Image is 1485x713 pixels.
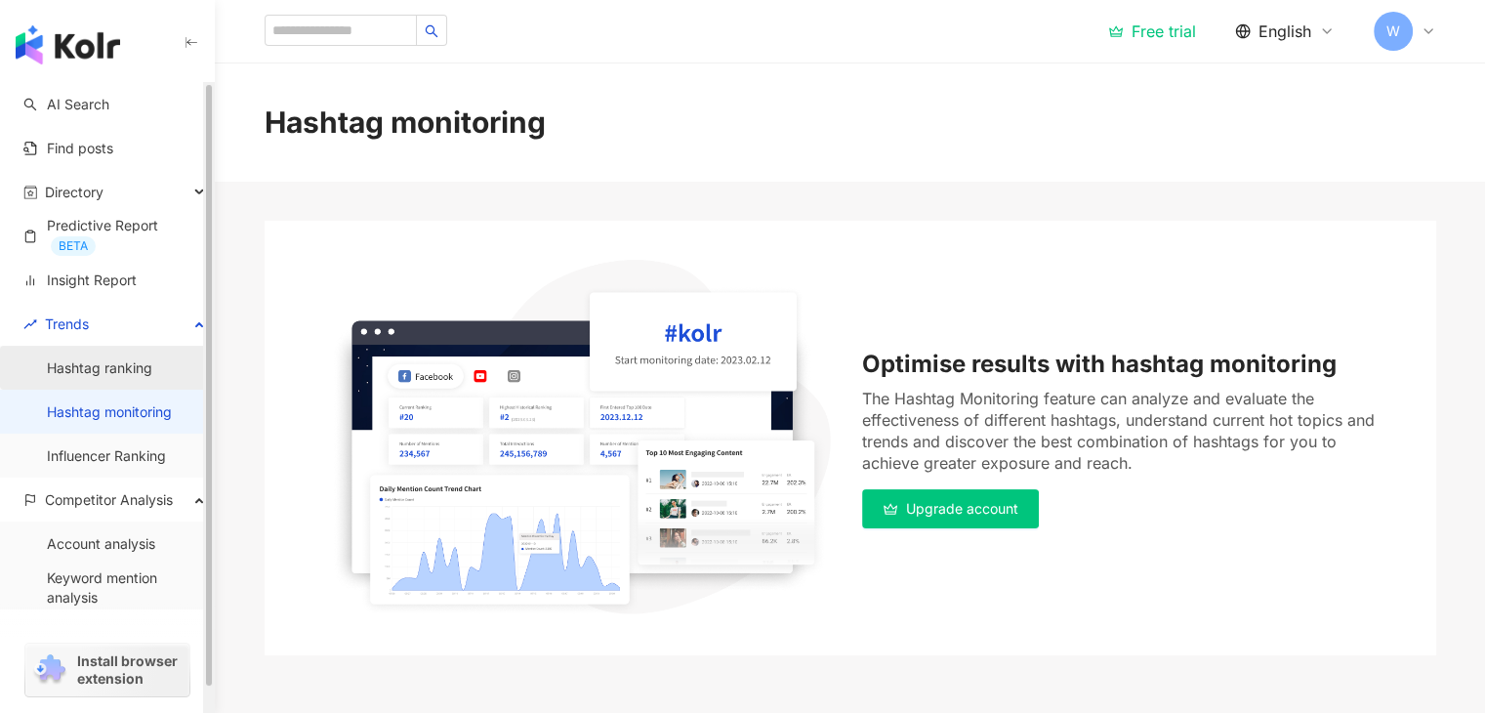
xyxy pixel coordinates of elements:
[906,501,1018,517] span: Upgrade account
[425,24,438,38] span: search
[45,302,89,346] span: Trends
[23,139,113,158] a: Find posts
[47,358,152,378] a: Hashtag ranking
[265,102,546,143] div: Hashtag monitoring
[47,534,155,554] a: Account analysis
[31,654,68,686] img: chrome extension
[862,348,1397,381] div: Optimise results with hashtag monitoring
[23,317,37,331] span: rise
[25,644,189,696] a: chrome extensionInstall browser extension
[862,489,1039,528] a: Upgrade account
[45,170,103,214] span: Directory
[45,478,173,522] span: Competitor Analysis
[77,652,184,688] span: Install browser extension
[47,568,198,607] a: Keyword mention analysis
[23,271,137,290] a: Insight Report
[1108,21,1196,41] a: Free trial
[304,260,839,616] img: Optimise results with hashtag monitoring
[23,95,109,114] a: searchAI Search
[1258,21,1311,42] span: English
[47,446,166,466] a: Influencer Ranking
[1386,21,1400,42] span: W
[47,402,172,422] a: Hashtag monitoring
[16,25,120,64] img: logo
[862,388,1397,474] div: The Hashtag Monitoring feature can analyze and evaluate the effectiveness of different hashtags, ...
[23,216,198,256] a: Predictive ReportBETA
